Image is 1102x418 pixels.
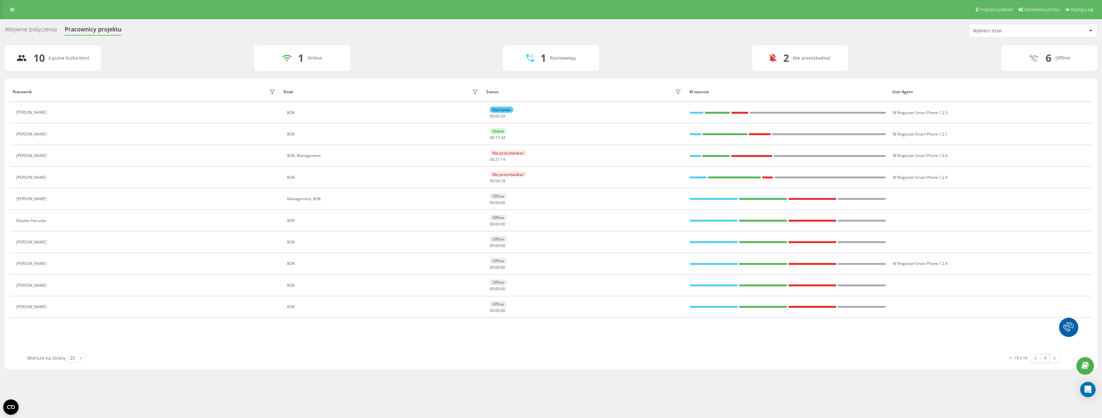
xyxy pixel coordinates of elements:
[490,179,505,183] div: : :
[490,157,494,162] span: 00
[287,111,480,115] div: BOK
[287,132,480,136] div: BOK
[495,265,500,270] span: 00
[495,113,500,119] span: 00
[490,171,526,177] div: Nie przeszkadzać
[893,175,948,180] span: W Ringostat Smart Phone 1.2.4
[16,175,48,180] div: [PERSON_NAME]
[490,157,505,162] div: : :
[65,26,121,36] div: Pracownicy projektu
[1009,355,1027,361] div: 1 - 10 z 10
[1055,55,1070,61] div: Offline
[490,113,494,119] span: 00
[490,200,494,205] span: 00
[979,7,1013,12] span: Program poleceń
[495,243,500,248] span: 00
[495,200,500,205] span: 00
[501,221,505,227] span: 00
[490,107,513,113] div: Rozmawia
[892,90,1089,94] div: User Agent
[495,157,500,162] span: 21
[490,221,494,227] span: 00
[490,150,526,156] div: Nie przeszkadzać
[490,236,507,242] div: Offline
[1046,52,1051,64] div: 6
[495,178,500,184] span: 04
[783,52,789,64] div: 2
[287,283,480,288] div: BOK
[490,258,507,264] div: Offline
[501,113,505,119] span: 39
[490,286,494,291] span: 00
[287,197,480,201] div: Management, BOK
[540,52,546,64] div: 1
[70,355,75,361] div: 25
[490,128,506,134] div: Online
[287,305,480,309] div: BOK
[973,28,1049,34] div: Wybierz dział
[893,131,948,137] span: W Ringostat Smart Phone 1.2.1
[1071,7,1093,12] span: Wyloguj się
[5,26,57,36] div: Aktywne połączenia
[490,215,507,221] div: Offline
[490,265,494,270] span: 00
[33,52,45,64] div: 10
[49,55,89,61] div: Łączna liczba kont
[501,243,505,248] span: 00
[501,286,505,291] span: 00
[486,90,498,94] div: Status
[490,222,505,226] div: : :
[490,287,505,291] div: : :
[893,153,948,158] span: W Ringostat Smart Phone 1.2.4
[27,355,65,361] span: Wiersze na stronę
[298,52,304,64] div: 1
[501,178,505,184] span: 18
[490,308,494,313] span: 00
[495,308,500,313] span: 00
[16,110,48,115] div: [PERSON_NAME]
[287,261,480,266] div: BOK
[689,90,886,94] div: W statusie
[490,193,507,199] div: Offline
[893,110,948,115] span: W Ringostat Smart Phone 1.2.3
[16,305,48,309] div: [PERSON_NAME]
[501,135,505,140] span: 34
[501,200,505,205] span: 00
[13,90,32,94] div: Pracownik
[490,279,507,285] div: Offline
[501,308,505,313] span: 00
[16,197,48,201] div: [PERSON_NAME]
[490,301,507,307] div: Offline
[490,265,505,270] div: : :
[16,132,48,136] div: [PERSON_NAME]
[501,265,505,270] span: 00
[490,135,494,140] span: 00
[1040,354,1050,363] a: 1
[287,240,480,244] div: BOK
[16,240,48,244] div: [PERSON_NAME]
[287,175,480,180] div: BOK
[490,201,505,205] div: : :
[490,243,494,248] span: 00
[16,283,48,288] div: [PERSON_NAME]
[495,135,500,140] span: 17
[490,308,505,313] div: : :
[490,114,505,119] div: : :
[1080,382,1096,397] div: Open Intercom Messenger
[3,399,19,415] button: Open CMP widget
[501,157,505,162] span: 14
[308,55,322,61] div: Online
[490,178,494,184] span: 00
[16,261,48,266] div: [PERSON_NAME]
[287,218,480,223] div: BOK
[284,90,292,94] div: Dział
[495,286,500,291] span: 00
[1024,7,1060,12] span: Ustawienia profilu
[16,153,48,158] div: [PERSON_NAME]
[793,55,831,61] div: Nie przeszkadzać
[490,243,505,248] div: : :
[16,218,48,223] div: Klaudia Piecuska
[495,221,500,227] span: 00
[550,55,576,61] div: Rozmawiają
[490,135,505,140] div: : :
